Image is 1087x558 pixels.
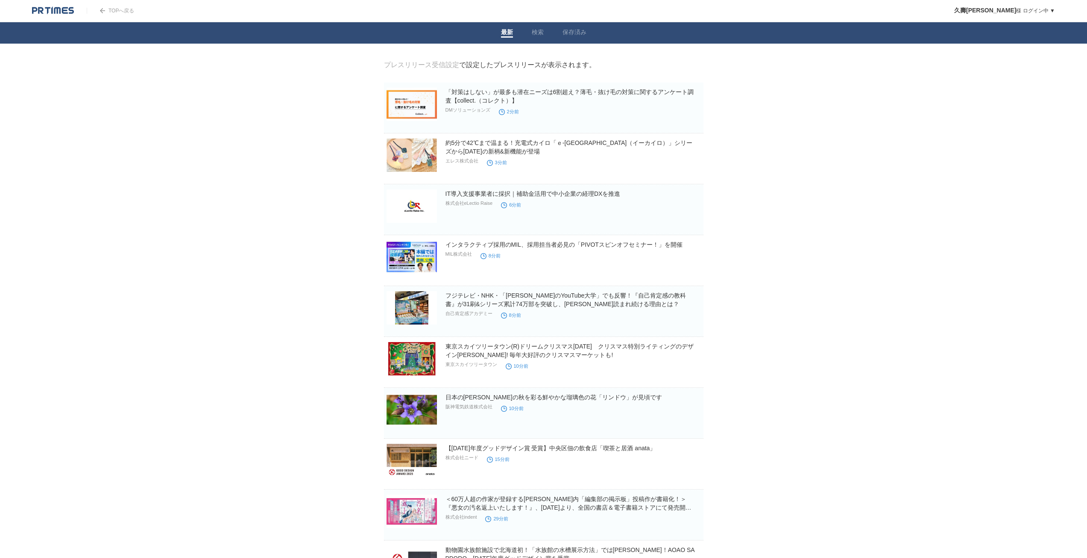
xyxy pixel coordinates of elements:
[87,8,134,14] a: TOPへ戻る
[387,495,437,528] img: ＜60万人超の作家が登録するNola内「編集部の掲示板」投稿作が書籍化！＞『悪女の汚名返上いたします！』、10月15日（水）より、全国の書店＆電子書籍ストアにて発売開始！
[387,240,437,274] img: インタラクティブ採用のMIL、採用担当者必見の「PIVOTスピンオフセミナー！」を開催
[387,393,437,426] img: 日本の里山の秋を彩る鮮やかな瑠璃色の花「リンドウ」が見頃です
[387,88,437,121] img: 「対策はしない」が最多も潜在ニーズは6割超え？薄毛・抜け毛の対策に関するアンケート調査【collect.（コレクト）】
[445,343,694,358] a: 東京スカイツリータウン(R)ドリームクリスマス[DATE] クリスマス特別ライティングのデザイン[PERSON_NAME]! 毎年大好評のクリスマスマーケットも!
[445,139,693,155] a: 約5分で42℃まで温まる！充電式カイロ「ｅ-[GEOGRAPHIC_DATA]（イーカイロ）」シリーズから[DATE]の新柄&新機能が登場
[506,363,528,369] time: 10分前
[501,313,521,318] time: 8分前
[445,292,686,307] a: フジテレビ・NHK・「[PERSON_NAME]のYouTube大学」でも反響！『自己肯定感の教科書』が31刷&シリーズ累計74万部を突破し、[PERSON_NAME]読まれ続ける理由とは？
[501,406,524,411] time: 10分前
[445,107,490,113] p: DMソリューションズ
[954,8,1055,14] a: 久壽[PERSON_NAME]様 ログイン中 ▼
[487,160,507,165] time: 3分前
[445,241,683,248] a: インタラクティブ採用のMIL、採用担当者必見の「PIVOTスピンオフセミナー！」を開催
[501,202,521,207] time: 6分前
[445,514,477,520] p: 株式会社indent
[32,6,74,15] img: logo.png
[445,394,662,401] a: 日本の[PERSON_NAME]の秋を彩る鮮やかな瑠璃色の花「リンドウ」が見頃です
[387,189,437,223] img: IT導入支援事業者に採択｜補助金活用で中小企業の経理DXを推進
[445,89,694,104] a: 「対策はしない」が最多も潜在ニーズは6割超え？薄毛・抜け毛の対策に関するアンケート調査【collect.（コレクト）】
[487,457,510,462] time: 15分前
[501,29,513,38] a: 最新
[387,342,437,375] img: 東京スカイツリータウン(R)ドリームクリスマス2025 クリスマス特別ライティングのデザイン一新! 毎年大好評のクリスマスマーケットも!
[387,444,437,477] img: 【2025年度グッドデザイン賞 受賞】中央区佃の飲食店「喫茶と居酒 anata」
[445,361,497,368] p: 東京スカイツリータウン
[445,496,691,520] a: ＜60万人超の作家が登録する[PERSON_NAME]内「編集部の掲示板」投稿作が書籍化！＞『悪女の汚名返上いたします！』、[DATE]より、全国の書店＆電子書籍ストアにて発売開始！
[445,310,492,317] p: 自己肯定感アカデミー
[445,404,492,410] p: 阪神電気鉄道株式会社
[499,109,519,114] time: 2分前
[387,139,437,172] img: 約5分で42℃まで温まる！充電式カイロ「ｅ-Kairo（イーカイロ）」シリーズから2025年の新柄&新機能が登場
[445,251,472,257] p: MIL株式会社
[445,445,656,452] a: 【[DATE]年度グッドデザイン賞 受賞】中央区佃の飲食店「喫茶と居酒 anata」
[445,455,478,461] p: 株式会社ニード
[563,29,586,38] a: 保存済み
[954,7,1016,14] span: 久壽[PERSON_NAME]
[445,158,478,164] p: エレス株式会社
[384,61,459,68] a: プレスリリース受信設定
[100,8,105,13] img: arrow.png
[445,200,493,207] p: 株式会社eLectio Raise
[485,516,508,521] time: 29分前
[387,291,437,325] img: フジテレビ・NHK・「中田敦彦のYouTube大学」でも反響！『自己肯定感の教科書』が31刷&シリーズ累計74万部を突破し、今なお読まれ続ける理由とは？
[532,29,544,38] a: 検索
[481,253,501,258] time: 8分前
[445,190,621,197] a: IT導入支援事業者に採択｜補助金活用で中小企業の経理DXを推進
[384,61,596,70] div: で設定したプレスリリースが表示されます。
